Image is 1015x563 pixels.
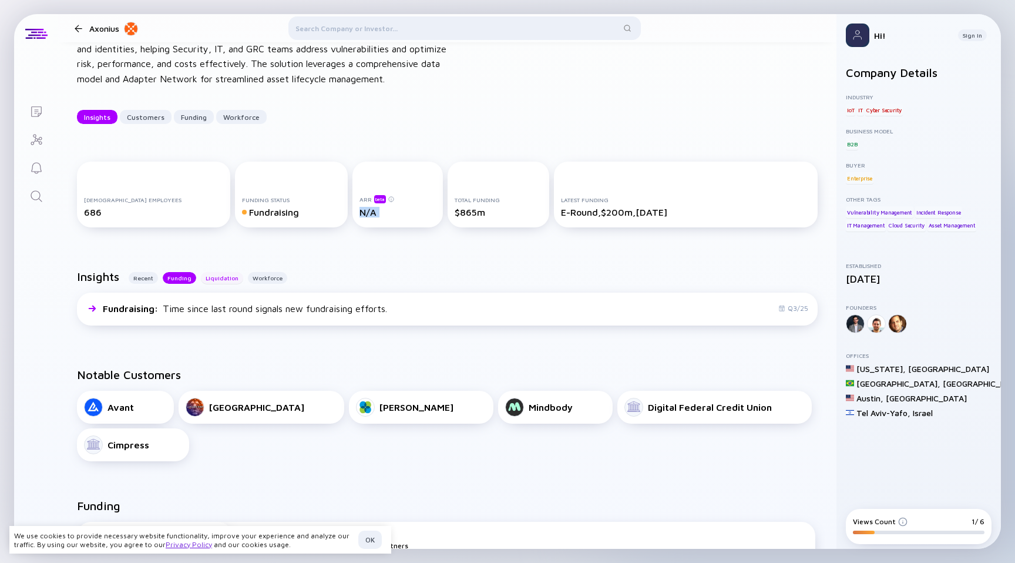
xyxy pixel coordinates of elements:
[856,393,883,403] div: Austin ,
[846,206,913,218] div: Vulnerability Management
[529,402,573,413] div: Mindbody
[14,531,354,549] div: We use cookies to provide necessary website functionality, improve your experience and analyze ou...
[77,368,818,381] h2: Notable Customers
[913,408,933,418] div: Israel
[216,110,267,124] button: Workforce
[14,125,58,153] a: Investor Map
[857,104,864,116] div: IT
[846,24,869,47] img: Profile Picture
[561,207,811,217] div: E-Round, $200m, [DATE]
[77,26,453,86] div: A platform is provided to enhance visibility and management of cyber assets, software, and identi...
[103,303,160,314] span: Fundraising :
[359,195,436,203] div: ARR
[886,393,967,403] div: [GEOGRAPHIC_DATA]
[846,128,992,135] div: Business Model
[359,207,436,217] div: N/A
[455,196,542,203] div: Total Funding
[103,303,387,314] div: Time since last round signals new fundraising efforts.
[856,408,910,418] div: Tel Aviv-Yafo ,
[209,402,304,413] div: [GEOGRAPHIC_DATA]
[846,162,992,169] div: Buyer
[358,531,382,549] button: OK
[865,104,903,116] div: Cyber Security
[120,110,172,124] button: Customers
[163,272,196,284] button: Funding
[242,207,341,217] div: Fundraising
[561,196,811,203] div: Latest Funding
[856,378,940,388] div: [GEOGRAPHIC_DATA] ,
[174,108,214,126] div: Funding
[174,110,214,124] button: Funding
[846,93,992,100] div: Industry
[856,364,906,374] div: [US_STATE] ,
[84,196,223,203] div: [DEMOGRAPHIC_DATA] Employees
[846,104,855,116] div: IoT
[846,304,992,311] div: Founders
[908,364,989,374] div: [GEOGRAPHIC_DATA]
[846,172,873,184] div: Enterprise
[846,379,854,387] img: Brazil Flag
[374,195,386,203] div: beta
[77,108,117,126] div: Insights
[846,394,854,402] img: United States Flag
[853,517,908,526] div: Views Count
[77,391,174,424] a: Avant
[846,220,886,232] div: IT Management
[107,440,149,450] div: Cimpress
[248,272,287,284] button: Workforce
[120,108,172,126] div: Customers
[846,364,854,373] img: United States Flag
[129,272,158,284] button: Recent
[89,21,138,36] div: Axonius
[107,402,134,413] div: Avant
[77,110,117,124] button: Insights
[77,499,120,512] h2: Funding
[455,207,542,217] div: $865m
[84,207,223,217] div: 686
[846,352,992,359] div: Offices
[166,540,212,549] a: Privacy Policy
[648,402,772,413] div: Digital Federal Credit Union
[915,206,962,218] div: Incident Response
[77,270,119,283] h2: Insights
[846,262,992,269] div: Established
[201,272,243,284] button: Liquidation
[216,108,267,126] div: Workforce
[846,196,992,203] div: Other Tags
[927,220,977,232] div: Asset Management
[778,304,808,313] div: Q3/25
[14,96,58,125] a: Lists
[888,220,926,232] div: Cloud Security
[846,66,992,79] h2: Company Details
[379,402,453,413] div: [PERSON_NAME]
[874,31,949,41] div: Hi!
[14,181,58,209] a: Search
[846,273,992,285] div: [DATE]
[846,408,854,417] img: Israel Flag
[14,153,58,181] a: Reminders
[972,517,984,526] div: 1/ 6
[958,29,987,41] button: Sign In
[846,138,858,150] div: B2B
[242,196,341,203] div: Funding Status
